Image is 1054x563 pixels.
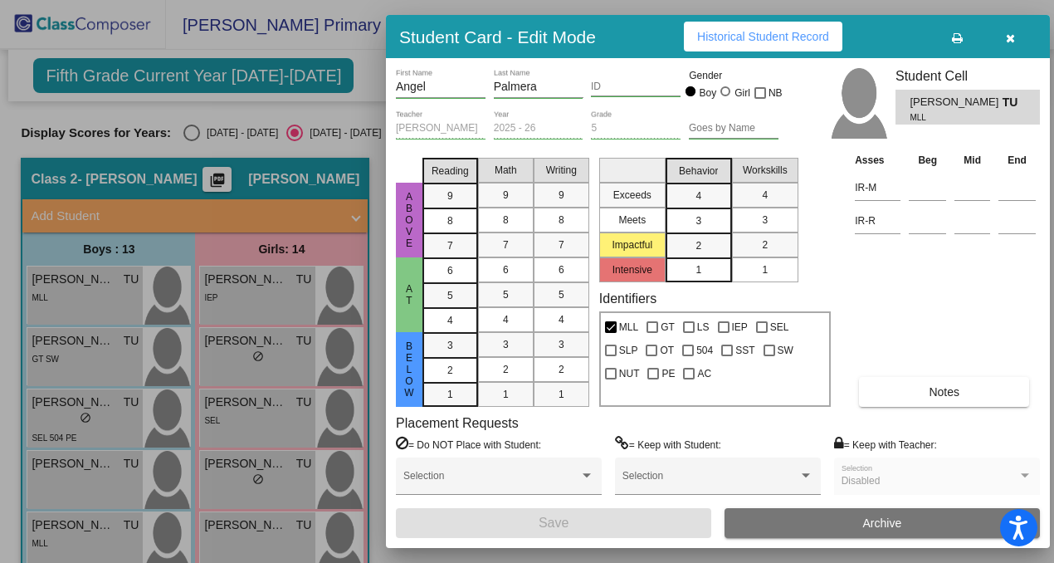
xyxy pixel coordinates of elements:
[591,123,681,135] input: grade
[769,83,783,103] span: NB
[559,188,564,203] span: 9
[950,151,994,169] th: Mid
[559,287,564,302] span: 5
[684,22,842,51] button: Historical Student Record
[503,362,509,377] span: 2
[661,364,675,384] span: PE
[735,340,754,360] span: SST
[762,237,768,252] span: 2
[559,213,564,228] span: 8
[447,288,453,303] span: 5
[762,262,768,277] span: 1
[661,317,675,337] span: GT
[396,415,519,431] label: Placement Requests
[447,363,453,378] span: 2
[447,338,453,353] span: 3
[503,387,509,402] span: 1
[559,262,564,277] span: 6
[402,340,417,399] span: Below
[778,340,793,360] span: SW
[695,213,701,228] span: 3
[447,313,453,328] span: 4
[695,262,701,277] span: 1
[689,68,778,83] mat-label: Gender
[994,151,1040,169] th: End
[697,364,711,384] span: AC
[910,111,990,124] span: MLL
[859,377,1029,407] button: Notes
[503,237,509,252] span: 7
[546,163,577,178] span: Writing
[559,387,564,402] span: 1
[743,163,788,178] span: Workskills
[447,263,453,278] span: 6
[396,508,711,538] button: Save
[559,237,564,252] span: 7
[855,208,900,233] input: assessment
[494,123,583,135] input: year
[503,188,509,203] span: 9
[559,337,564,352] span: 3
[539,516,568,530] span: Save
[689,123,778,135] input: goes by name
[842,475,881,487] span: Disabled
[619,340,638,360] span: SLP
[762,213,768,228] span: 3
[697,317,710,337] span: LS
[503,213,509,228] span: 8
[495,163,517,178] span: Math
[679,164,718,179] span: Behavior
[599,291,656,306] label: Identifiers
[732,317,748,337] span: IEP
[697,30,829,43] span: Historical Student Record
[619,317,638,337] span: MLL
[905,151,950,169] th: Beg
[863,516,902,530] span: Archive
[695,188,701,203] span: 4
[895,68,1040,84] h3: Student Cell
[699,86,717,100] div: Boy
[660,340,674,360] span: OT
[447,238,453,253] span: 7
[503,337,509,352] span: 3
[396,123,486,135] input: teacher
[725,508,1040,538] button: Archive
[834,436,937,453] label: = Keep with Teacher:
[762,188,768,203] span: 4
[432,164,469,179] span: Reading
[1003,94,1026,111] span: TU
[399,27,596,47] h3: Student Card - Edit Mode
[559,312,564,327] span: 4
[402,283,417,306] span: At
[447,387,453,402] span: 1
[559,362,564,377] span: 2
[855,175,900,200] input: assessment
[447,213,453,228] span: 8
[615,436,721,453] label: = Keep with Student:
[396,436,541,453] label: = Do NOT Place with Student:
[929,385,959,399] span: Notes
[695,238,701,253] span: 2
[503,287,509,302] span: 5
[734,86,750,100] div: Girl
[696,340,713,360] span: 504
[910,94,1002,111] span: [PERSON_NAME]
[503,262,509,277] span: 6
[503,312,509,327] span: 4
[402,191,417,249] span: Above
[770,317,789,337] span: SEL
[447,188,453,203] span: 9
[851,151,905,169] th: Asses
[619,364,640,384] span: NUT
